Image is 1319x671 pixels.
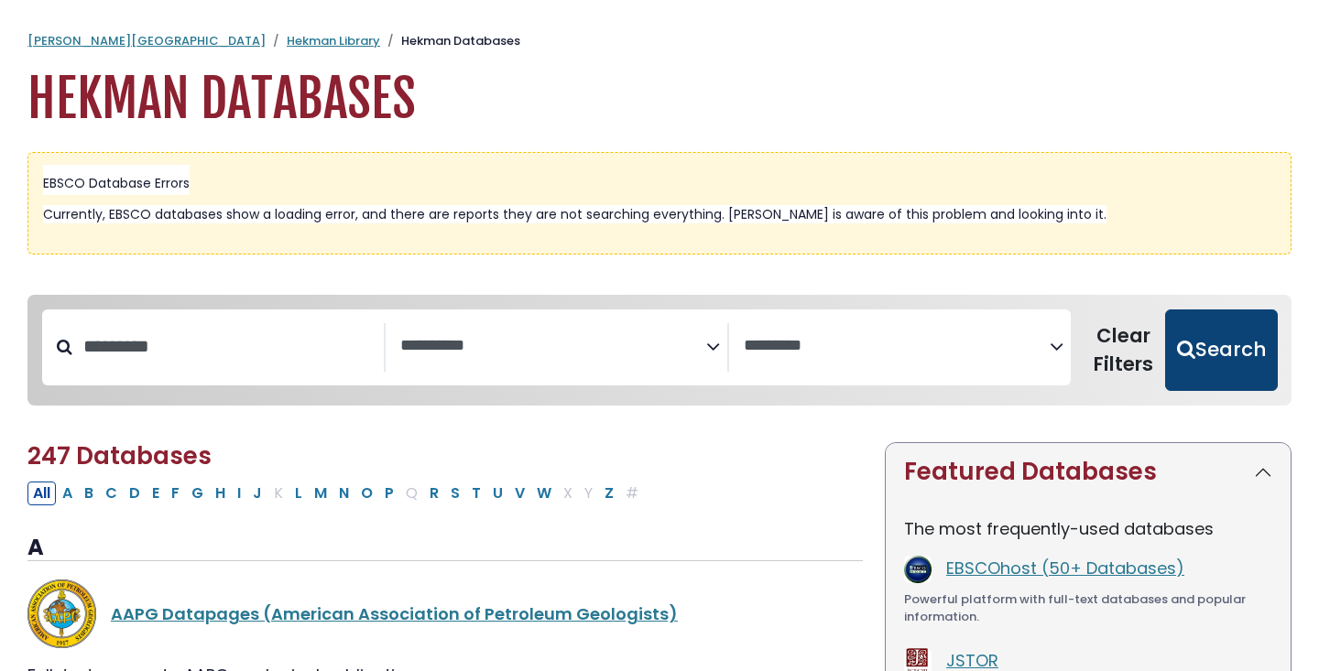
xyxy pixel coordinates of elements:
[946,557,1184,579] a: EBSCOhost (50+ Databases)
[509,482,530,505] button: Filter Results V
[147,482,165,505] button: Filter Results E
[904,516,1272,541] p: The most frequently-used databases
[27,481,646,503] div: Alpha-list to filter by first letter of database name
[100,482,123,505] button: Filter Results C
[57,482,78,505] button: Filter Results A
[166,482,185,505] button: Filter Results F
[744,337,1050,356] textarea: Search
[186,482,209,505] button: Filter Results G
[43,174,190,192] span: EBSCO Database Errors
[27,69,1292,130] h1: Hekman Databases
[27,482,56,505] button: All
[599,482,619,505] button: Filter Results Z
[487,482,508,505] button: Filter Results U
[424,482,444,505] button: Filter Results R
[531,482,557,505] button: Filter Results W
[400,337,706,356] textarea: Search
[111,602,678,625] a: AAPG Datapages (American Association of Petroleum Geologists)
[1165,309,1278,392] button: Submit for Search Results
[355,482,378,505] button: Filter Results O
[247,482,267,505] button: Filter Results J
[886,443,1291,501] button: Featured Databases
[466,482,486,505] button: Filter Results T
[27,295,1292,406] nav: Search filters
[79,482,99,505] button: Filter Results B
[445,482,465,505] button: Filter Results S
[27,535,863,562] h3: A
[27,32,266,49] a: [PERSON_NAME][GEOGRAPHIC_DATA]
[210,482,231,505] button: Filter Results H
[904,590,1272,626] div: Powerful platform with full-text databases and popular information.
[1082,309,1165,392] button: Clear Filters
[379,482,399,505] button: Filter Results P
[333,482,354,505] button: Filter Results N
[289,482,308,505] button: Filter Results L
[124,482,146,505] button: Filter Results D
[232,482,246,505] button: Filter Results I
[72,331,384,362] input: Search database by title or keyword
[43,205,1106,223] span: Currently, EBSCO databases show a loading error, and there are reports they are not searching eve...
[287,32,380,49] a: Hekman Library
[380,32,520,50] li: Hekman Databases
[27,32,1292,50] nav: breadcrumb
[309,482,332,505] button: Filter Results M
[27,439,212,472] span: 247 Databases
